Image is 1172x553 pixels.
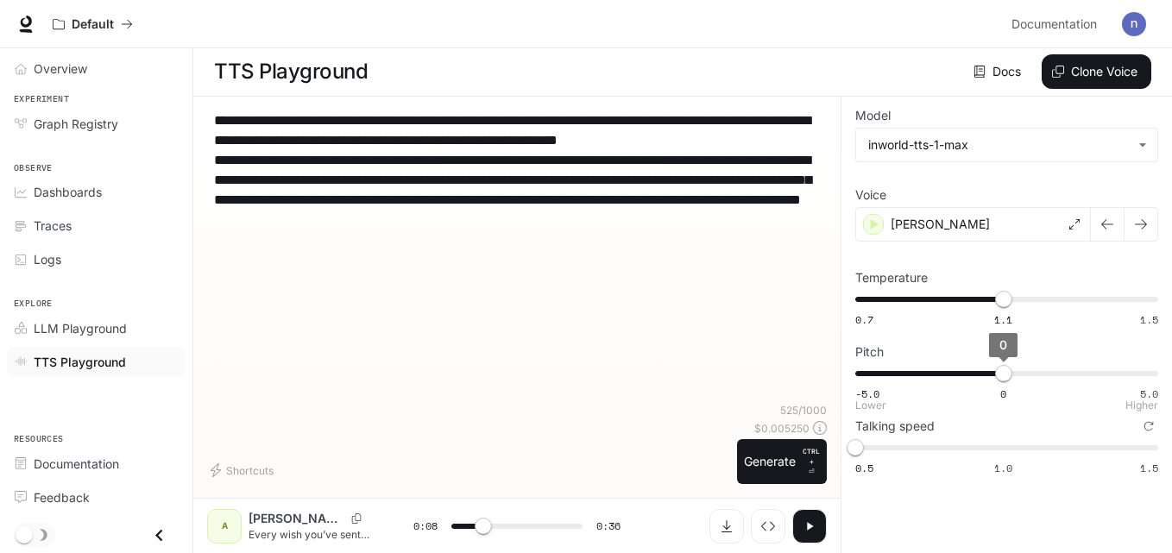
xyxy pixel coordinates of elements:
[249,510,344,527] p: [PERSON_NAME]
[1140,386,1158,401] span: 5.0
[214,54,368,89] h1: TTS Playground
[207,456,280,484] button: Shortcuts
[140,518,179,553] button: Close drawer
[855,312,873,327] span: 0.7
[1139,417,1158,436] button: Reset to default
[1000,386,1006,401] span: 0
[249,527,372,542] p: Every wish you’ve sent has reached the universe. Maybe you’re waiting for an answer, an opportuni...
[72,17,114,32] p: Default
[999,337,1007,352] span: 0
[7,482,186,512] a: Feedback
[211,512,238,540] div: A
[596,518,621,535] span: 0:36
[7,449,186,479] a: Documentation
[45,7,141,41] button: All workspaces
[994,461,1012,475] span: 1.0
[34,183,102,201] span: Dashboards
[803,446,820,467] p: CTRL +
[1011,14,1097,35] span: Documentation
[16,525,33,544] span: Dark mode toggle
[855,420,935,432] p: Talking speed
[34,250,61,268] span: Logs
[34,488,90,506] span: Feedback
[1125,400,1158,411] p: Higher
[7,313,186,343] a: LLM Playground
[34,115,118,133] span: Graph Registry
[34,353,126,371] span: TTS Playground
[856,129,1157,161] div: inworld-tts-1-max
[7,53,186,84] a: Overview
[855,461,873,475] span: 0.5
[855,110,891,122] p: Model
[1005,7,1110,41] a: Documentation
[1042,54,1151,89] button: Clone Voice
[803,446,820,477] p: ⏎
[7,177,186,207] a: Dashboards
[344,513,369,524] button: Copy Voice ID
[855,400,886,411] p: Lower
[1140,312,1158,327] span: 1.5
[891,216,990,233] p: [PERSON_NAME]
[7,347,186,377] a: TTS Playground
[7,244,186,274] a: Logs
[868,136,1130,154] div: inworld-tts-1-max
[34,217,72,235] span: Traces
[7,109,186,139] a: Graph Registry
[34,455,119,473] span: Documentation
[1117,7,1151,41] button: User avatar
[855,272,928,284] p: Temperature
[855,346,884,358] p: Pitch
[1140,461,1158,475] span: 1.5
[994,312,1012,327] span: 1.1
[34,319,127,337] span: LLM Playground
[34,60,87,78] span: Overview
[1122,12,1146,36] img: User avatar
[709,509,744,544] button: Download audio
[751,509,785,544] button: Inspect
[413,518,438,535] span: 0:08
[7,211,186,241] a: Traces
[855,189,886,201] p: Voice
[737,439,827,484] button: GenerateCTRL +⏎
[970,54,1028,89] a: Docs
[855,386,879,401] span: -5.0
